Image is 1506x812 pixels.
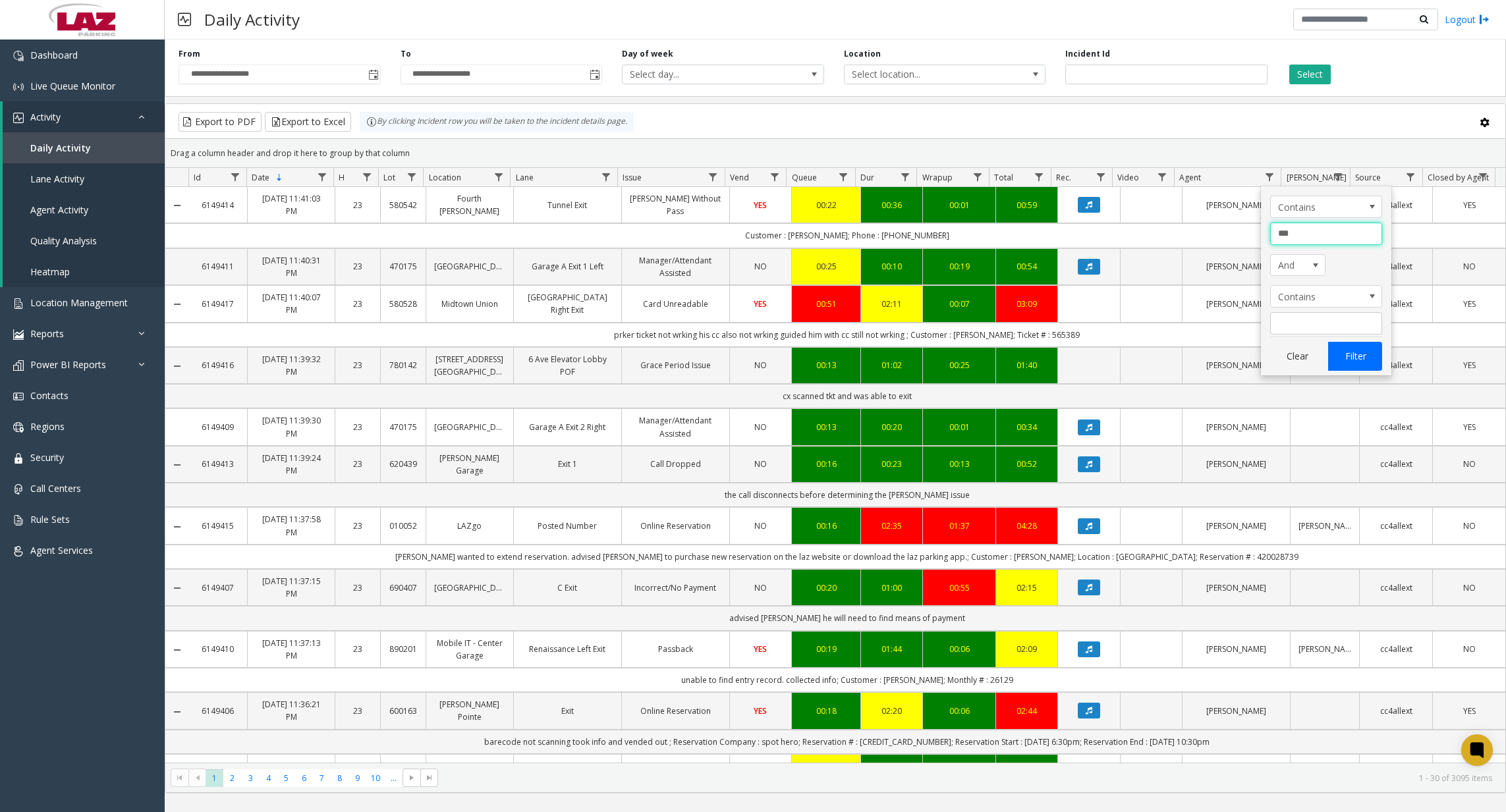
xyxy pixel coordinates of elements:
[13,298,24,309] img: 'icon'
[869,458,914,470] a: 00:23
[869,199,914,211] div: 00:36
[1004,458,1049,470] a: 00:52
[1004,582,1049,594] a: 02:15
[869,298,914,310] div: 02:11
[3,163,165,194] a: Lane Activity
[226,168,244,186] a: Id Filter Menu
[766,168,783,186] a: Vend Filter Menu
[489,168,507,186] a: Location Filter Menu
[1030,168,1048,186] a: Total Filter Menu
[800,260,852,273] a: 00:25
[800,520,852,532] a: 00:16
[1271,286,1359,307] span: Contains
[165,299,188,310] a: Collapse Details
[30,513,70,526] span: Rule Sets
[343,705,372,717] a: 23
[1270,312,1382,335] input: Agent Filter
[800,458,852,470] a: 00:16
[1441,458,1497,470] a: NO
[800,582,852,594] a: 00:20
[522,582,613,594] a: C Exit
[1190,359,1282,371] a: [PERSON_NAME]
[434,192,505,217] a: Fourth [PERSON_NAME]
[869,260,914,273] a: 00:10
[165,460,188,470] a: Collapse Details
[30,358,106,371] span: Power BI Reports
[196,520,239,532] a: 6149415
[13,453,24,464] img: 'icon'
[1271,196,1359,217] span: Contains
[188,668,1505,692] td: unable to find entry record. collected info; Customer : [PERSON_NAME]; Monthly # : 26129
[13,515,24,526] img: 'icon'
[256,254,327,279] a: [DATE] 11:40:31 PM
[13,82,24,92] img: 'icon'
[1004,260,1049,273] div: 00:54
[622,48,673,60] label: Day of week
[434,353,505,378] a: [STREET_ADDRESS][GEOGRAPHIC_DATA]
[1441,199,1497,211] a: YES
[522,199,613,211] a: Tunnel Exit
[1368,705,1424,717] a: cc4allext
[389,582,418,594] a: 690407
[1004,643,1049,655] div: 02:09
[389,199,418,211] a: 580542
[800,298,852,310] a: 00:51
[896,168,914,186] a: Dur Filter Menu
[389,458,418,470] a: 620439
[869,520,914,532] a: 02:35
[1441,705,1497,717] a: YES
[869,421,914,433] div: 00:20
[738,520,783,532] a: NO
[256,414,327,439] a: [DATE] 11:39:30 PM
[630,582,721,594] a: Incorrect/No Payment
[522,421,613,433] a: Garage A Exit 2 Right
[800,643,852,655] div: 00:19
[738,643,783,655] a: YES
[1368,298,1424,310] a: cc4allext
[1298,643,1351,655] a: [PERSON_NAME]
[179,112,262,132] button: Export to PDF
[931,298,988,310] div: 00:07
[30,451,64,464] span: Security
[165,361,188,371] a: Collapse Details
[1190,421,1282,433] a: [PERSON_NAME]
[869,582,914,594] a: 01:00
[1441,520,1497,532] a: NO
[30,142,91,154] span: Daily Activity
[30,389,69,402] span: Contacts
[835,168,852,186] a: Queue Filter Menu
[13,51,24,61] img: 'icon'
[630,254,721,279] a: Manager/Attendant Assisted
[178,3,191,36] img: pageIcon
[738,199,783,211] a: YES
[30,265,70,278] span: Heatmap
[1004,705,1049,717] div: 02:44
[1368,520,1424,532] a: cc4allext
[630,414,721,439] a: Manager/Attendant Assisted
[256,452,327,477] a: [DATE] 11:39:24 PM
[738,458,783,470] a: NO
[366,117,377,127] img: infoIcon.svg
[313,168,331,186] a: Date Filter Menu
[1441,421,1497,433] a: YES
[1190,298,1282,310] a: [PERSON_NAME]
[800,421,852,433] a: 00:13
[1190,705,1282,717] a: [PERSON_NAME]
[522,520,613,532] a: Posted Number
[597,168,615,186] a: Lane Filter Menu
[931,458,988,470] div: 00:13
[1368,458,1424,470] a: cc4allext
[800,705,852,717] a: 00:18
[30,80,115,92] span: Live Queue Monitor
[1329,168,1347,186] a: Parker Filter Menu
[587,65,601,84] span: Toggle popup
[165,200,188,211] a: Collapse Details
[343,260,372,273] a: 23
[1463,582,1476,593] span: NO
[630,520,721,532] a: Online Reservation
